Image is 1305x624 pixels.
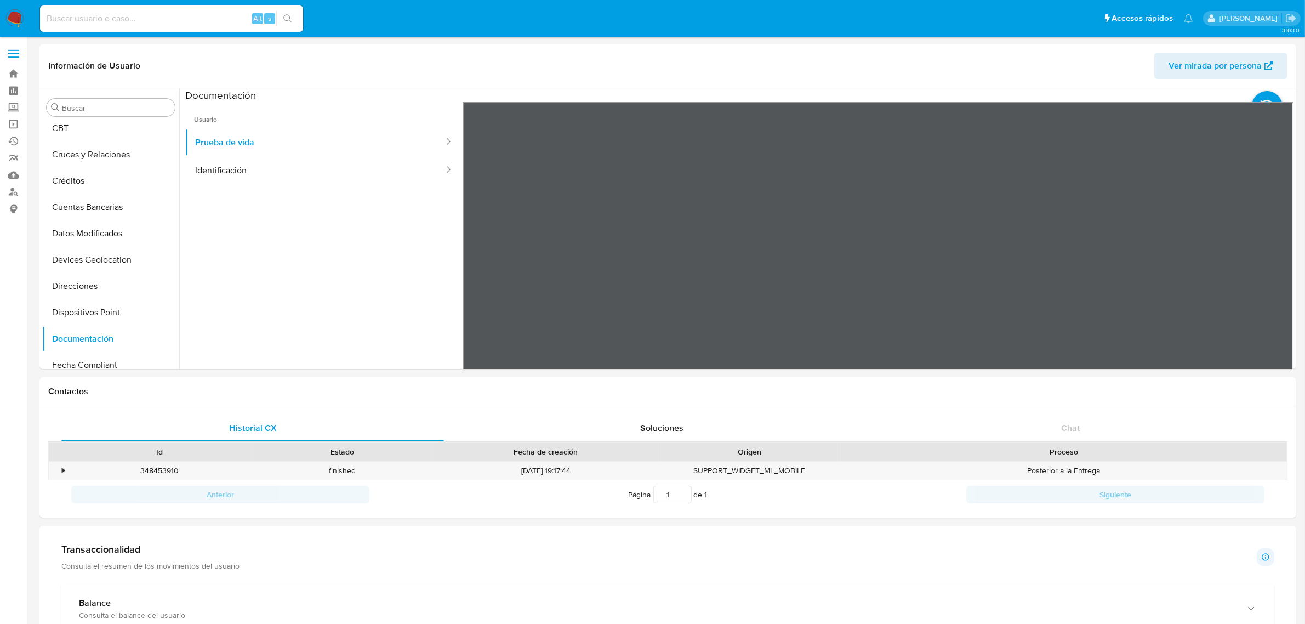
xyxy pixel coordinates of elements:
span: Historial CX [229,422,277,434]
button: Siguiente [966,486,1264,503]
button: Dispositivos Point [42,299,179,326]
div: [DATE] 19:17:44 [434,462,658,480]
input: Buscar usuario o caso... [40,12,303,26]
button: Fecha Compliant [42,352,179,378]
h1: Contactos [48,386,1287,397]
button: Datos Modificados [42,220,179,247]
div: Id [76,446,243,457]
span: Soluciones [640,422,683,434]
a: Salir [1285,13,1297,24]
span: Alt [253,13,262,24]
button: Documentación [42,326,179,352]
button: Anterior [71,486,369,503]
span: Chat [1061,422,1080,434]
div: Posterior a la Entrega [841,462,1287,480]
button: Direcciones [42,273,179,299]
span: Accesos rápidos [1112,13,1173,24]
button: CBT [42,115,179,141]
button: search-icon [276,11,299,26]
button: Créditos [42,168,179,194]
div: • [62,466,65,476]
button: Cruces y Relaciones [42,141,179,168]
span: 1 [705,489,708,500]
a: Notificaciones [1184,14,1193,23]
span: Página de [629,486,708,503]
button: Devices Geolocation [42,247,179,273]
div: Origen [666,446,833,457]
p: marianathalie.grajeda@mercadolibre.com.mx [1219,13,1281,24]
div: Fecha de creación [441,446,651,457]
span: s [268,13,271,24]
div: finished [250,462,433,480]
h1: Información de Usuario [48,60,140,71]
div: Proceso [848,446,1279,457]
div: Estado [258,446,425,457]
div: 348453910 [68,462,250,480]
button: Cuentas Bancarias [42,194,179,220]
div: SUPPORT_WIDGET_ML_MOBILE [658,462,841,480]
button: Buscar [51,103,60,112]
span: Ver mirada por persona [1169,53,1262,79]
input: Buscar [62,103,170,113]
button: Ver mirada por persona [1154,53,1287,79]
